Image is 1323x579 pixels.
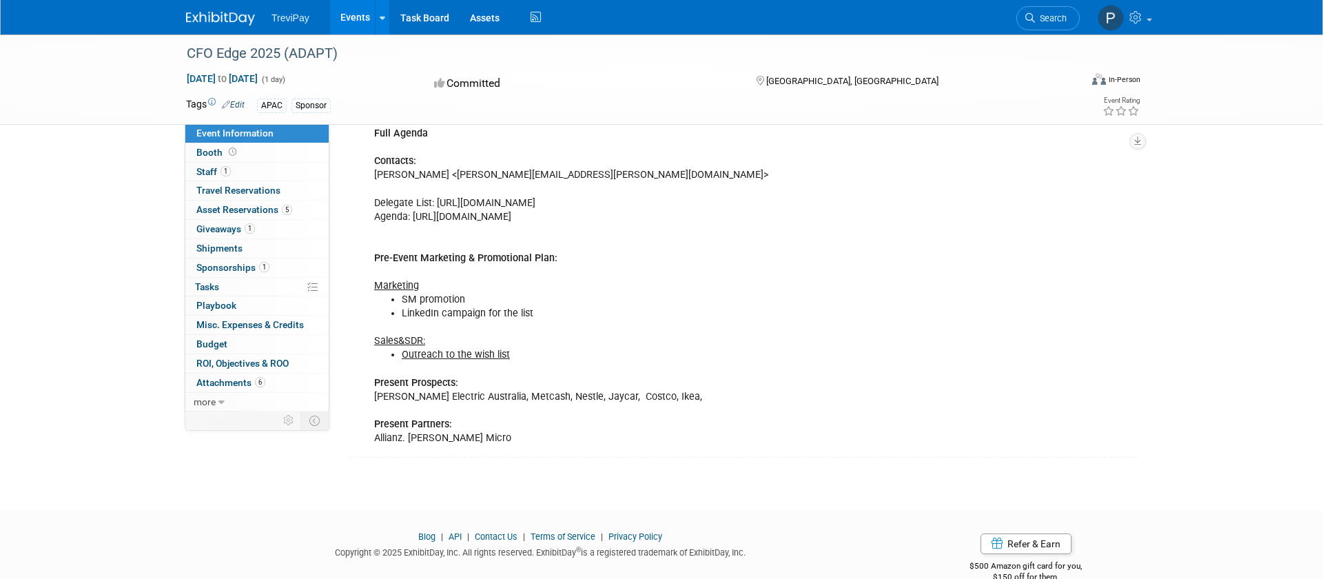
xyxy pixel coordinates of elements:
span: ROI, Objectives & ROO [196,358,289,369]
div: Committed [430,72,735,96]
a: Booth [185,143,329,162]
div: Event Format [998,72,1140,92]
td: Toggle Event Tabs [301,412,329,429]
a: API [449,531,462,542]
span: | [438,531,447,542]
span: 6 [255,377,265,387]
span: Travel Reservations [196,185,280,196]
span: 1 [259,262,269,272]
span: [DATE] [DATE] [186,72,258,85]
span: more [194,396,216,407]
div: APAC [257,99,287,113]
u: ​Outreach to the wish list [402,349,510,360]
span: | [464,531,473,542]
div: Sponsor [291,99,331,113]
span: 1 [220,166,231,176]
span: | [520,531,529,542]
div: In-Person [1108,74,1140,85]
span: to [216,73,229,84]
span: | [597,531,606,542]
span: TreviPay [271,12,309,23]
span: Booth [196,147,239,158]
span: Asset Reservations [196,204,292,215]
a: Sponsorships1 [185,258,329,277]
a: ROI, Objectives & ROO [185,354,329,373]
u: Sales&SDR: [374,335,425,347]
li: SM promotion [402,293,977,307]
sup: ® [576,546,581,553]
div: Copyright © 2025 ExhibitDay, Inc. All rights reserved. ExhibitDay is a registered trademark of Ex... [186,543,894,559]
span: Sponsorships [196,262,269,273]
b: Contacts: [374,155,416,167]
img: Piers Gorman [1098,5,1124,31]
b: Present Prospects: [374,377,458,389]
a: Staff1 [185,163,329,181]
a: Terms of Service [531,531,595,542]
a: Shipments [185,239,329,258]
td: Personalize Event Tab Strip [277,412,301,429]
div: ADAPT’s 16th CFO Edge, gathering CFOs responsible for over ¼ of AU GDP. Australia’s only event fo... [365,23,985,452]
u: Marketing​ [374,280,419,292]
span: Search [1035,13,1067,23]
a: Playbook [185,296,329,315]
img: ExhibitDay [186,12,255,26]
span: Event Information [196,128,274,139]
a: Blog [418,531,435,542]
a: Budget [185,335,329,354]
span: Tasks [195,281,219,292]
img: Format-Inperson.png [1092,74,1106,85]
span: 1 [245,223,255,234]
span: Booth not reserved yet [226,147,239,157]
span: Staff [196,166,231,177]
div: Event Rating [1102,97,1140,104]
span: Misc. Expenses & Credits [196,319,304,330]
span: Budget [196,338,227,349]
a: more [185,393,329,412]
td: Tags [186,97,245,113]
b: Full Agenda [374,128,428,139]
a: Edit [222,100,245,110]
span: (1 day) [260,75,285,84]
span: Giveaways [196,223,255,234]
li: LinkedIn campaign for the list [402,307,977,321]
span: Playbook [196,300,236,311]
a: Giveaways1 [185,220,329,238]
a: Asset Reservations5 [185,201,329,219]
a: Attachments6 [185,374,329,392]
div: CFO Edge 2025 (ADAPT) [182,41,1059,66]
a: Search [1016,6,1080,30]
a: Misc. Expenses & Credits [185,316,329,334]
span: [GEOGRAPHIC_DATA], [GEOGRAPHIC_DATA] [766,76,939,86]
b: Pre-Event Marketing & Promotional Plan​: [374,252,557,264]
a: Refer & Earn [981,534,1071,554]
b: Present Partners: [374,418,452,430]
a: Event Information [185,124,329,143]
a: Tasks [185,278,329,296]
span: Attachments [196,377,265,388]
span: Shipments [196,243,243,254]
a: Travel Reservations [185,181,329,200]
span: 5 [282,205,292,215]
a: Contact Us [475,531,517,542]
a: Privacy Policy [608,531,662,542]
